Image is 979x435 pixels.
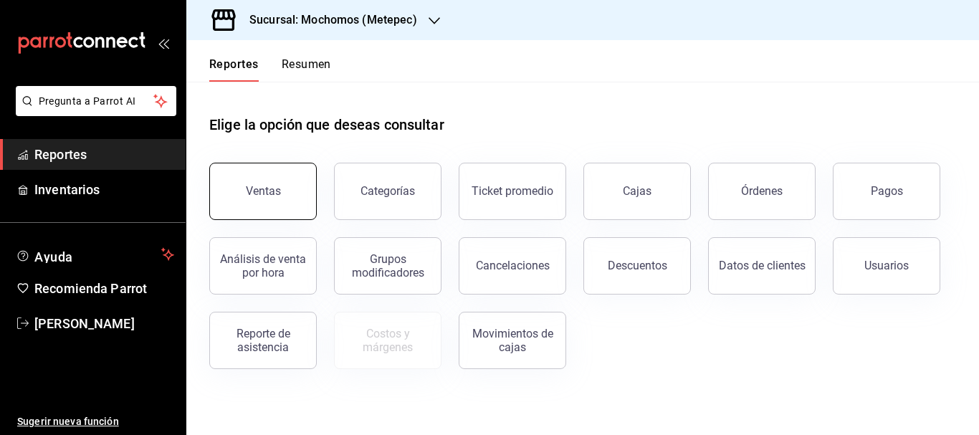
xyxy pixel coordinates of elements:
[472,184,553,198] div: Ticket promedio
[583,163,691,220] a: Cajas
[34,279,174,298] span: Recomienda Parrot
[833,237,940,295] button: Usuarios
[334,312,441,369] button: Contrata inventarios para ver este reporte
[833,163,940,220] button: Pagos
[10,104,176,119] a: Pregunta a Parrot AI
[871,184,903,198] div: Pagos
[238,11,417,29] h3: Sucursal: Mochomos (Metepec)
[34,180,174,199] span: Inventarios
[34,246,156,263] span: Ayuda
[583,237,691,295] button: Descuentos
[16,86,176,116] button: Pregunta a Parrot AI
[17,414,174,429] span: Sugerir nueva función
[459,312,566,369] button: Movimientos de cajas
[158,37,169,49] button: open_drawer_menu
[708,163,816,220] button: Órdenes
[219,252,307,279] div: Análisis de venta por hora
[360,184,415,198] div: Categorías
[334,163,441,220] button: Categorías
[719,259,806,272] div: Datos de clientes
[343,252,432,279] div: Grupos modificadores
[468,327,557,354] div: Movimientos de cajas
[608,259,667,272] div: Descuentos
[343,327,432,354] div: Costos y márgenes
[708,237,816,295] button: Datos de clientes
[282,57,331,82] button: Resumen
[623,183,652,200] div: Cajas
[219,327,307,354] div: Reporte de asistencia
[209,163,317,220] button: Ventas
[459,237,566,295] button: Cancelaciones
[246,184,281,198] div: Ventas
[209,237,317,295] button: Análisis de venta por hora
[39,94,154,109] span: Pregunta a Parrot AI
[34,314,174,333] span: [PERSON_NAME]
[209,114,444,135] h1: Elige la opción que deseas consultar
[476,259,550,272] div: Cancelaciones
[209,57,259,82] button: Reportes
[741,184,783,198] div: Órdenes
[334,237,441,295] button: Grupos modificadores
[459,163,566,220] button: Ticket promedio
[209,57,331,82] div: navigation tabs
[34,145,174,164] span: Reportes
[209,312,317,369] button: Reporte de asistencia
[864,259,909,272] div: Usuarios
